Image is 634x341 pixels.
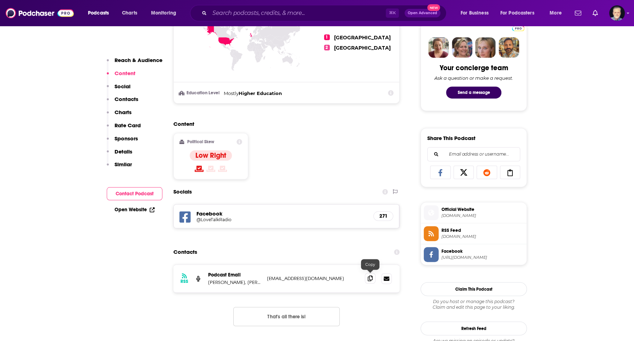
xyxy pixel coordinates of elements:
[424,205,524,220] a: Official Website[DOMAIN_NAME]
[440,63,508,72] div: Your concierge team
[550,8,562,18] span: More
[115,135,138,142] p: Sponsors
[115,83,130,90] p: Social
[334,34,391,41] span: [GEOGRAPHIC_DATA]
[421,282,527,296] button: Claim This Podcast
[433,147,514,161] input: Email address or username...
[609,5,625,21] span: Logged in as JonesLiterary
[173,121,394,127] h2: Content
[441,206,524,213] span: Official Website
[115,148,132,155] p: Details
[477,166,497,179] a: Share on Reddit
[545,7,571,19] button: open menu
[456,7,497,19] button: open menu
[88,8,109,18] span: Podcasts
[107,122,141,135] button: Rate Card
[224,90,239,96] span: Mostly
[173,245,197,259] h2: Contacts
[434,75,513,81] div: Ask a question or make a request.
[196,217,368,222] a: @LoveTalkRadio
[379,213,387,219] h5: 271
[115,109,132,116] p: Charts
[496,7,545,19] button: open menu
[83,7,118,19] button: open menu
[151,8,176,18] span: Monitoring
[421,299,527,304] span: Do you host or manage this podcast?
[107,70,135,83] button: Content
[424,226,524,241] a: RSS Feed[DOMAIN_NAME]
[424,247,524,262] a: Facebook[URL][DOMAIN_NAME]
[430,166,451,179] a: Share on Facebook
[441,234,524,239] span: lovetalknetwork.sermon.net
[196,217,310,222] h5: @LoveTalkRadio
[421,322,527,335] button: Refresh Feed
[107,148,132,161] button: Details
[427,135,476,141] h3: Share This Podcast
[572,7,584,19] a: Show notifications dropdown
[239,90,282,96] span: Higher Education
[107,135,138,148] button: Sponsors
[107,109,132,122] button: Charts
[115,122,141,129] p: Rate Card
[461,8,489,18] span: For Business
[428,37,449,58] img: Sydney Profile
[334,45,391,51] span: [GEOGRAPHIC_DATA]
[609,5,625,21] img: User Profile
[187,139,214,144] h2: Political Skew
[324,45,330,50] span: 2
[408,11,437,15] span: Open Advanced
[115,70,135,77] p: Content
[405,9,440,17] button: Open AdvancedNew
[427,4,440,11] span: New
[196,210,368,217] h5: Facebook
[500,8,534,18] span: For Podcasters
[446,86,501,99] button: Send a message
[107,96,138,109] button: Contacts
[427,147,520,161] div: Search followers
[179,91,221,95] h3: Education Level
[107,83,130,96] button: Social
[441,255,524,260] span: https://www.facebook.com/LoveTalkRadio
[441,227,524,234] span: RSS Feed
[233,307,340,326] button: Nothing here.
[210,7,386,19] input: Search podcasts, credits, & more...
[590,7,601,19] a: Show notifications dropdown
[107,161,132,174] button: Similar
[454,166,474,179] a: Share on X/Twitter
[195,151,226,160] h4: Low Right
[173,185,192,199] h2: Socials
[107,187,162,200] button: Contact Podcast
[208,272,261,278] p: Podcast Email
[441,248,524,255] span: Facebook
[115,96,138,102] p: Contacts
[499,37,519,58] img: Jon Profile
[361,259,379,270] div: Copy
[6,6,74,20] img: Podchaser - Follow, Share and Rate Podcasts
[117,7,141,19] a: Charts
[324,34,330,40] span: 1
[146,7,185,19] button: open menu
[609,5,625,21] button: Show profile menu
[421,299,527,310] div: Claim and edit this page to your liking.
[512,24,524,31] a: Pro website
[452,37,472,58] img: Barbara Profile
[441,213,524,218] span: lovetalknetwork.com
[107,57,162,70] button: Reach & Audience
[208,279,261,285] p: [PERSON_NAME], [PERSON_NAME] & [PERSON_NAME]
[500,166,521,179] a: Copy Link
[115,207,155,213] a: Open Website
[197,5,453,21] div: Search podcasts, credits, & more...
[122,8,137,18] span: Charts
[180,279,188,284] h3: RSS
[512,26,524,31] img: Podchaser Pro
[386,9,399,18] span: ⌘ K
[475,37,496,58] img: Jules Profile
[115,57,162,63] p: Reach & Audience
[267,275,359,281] p: [EMAIL_ADDRESS][DOMAIN_NAME]
[115,161,132,168] p: Similar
